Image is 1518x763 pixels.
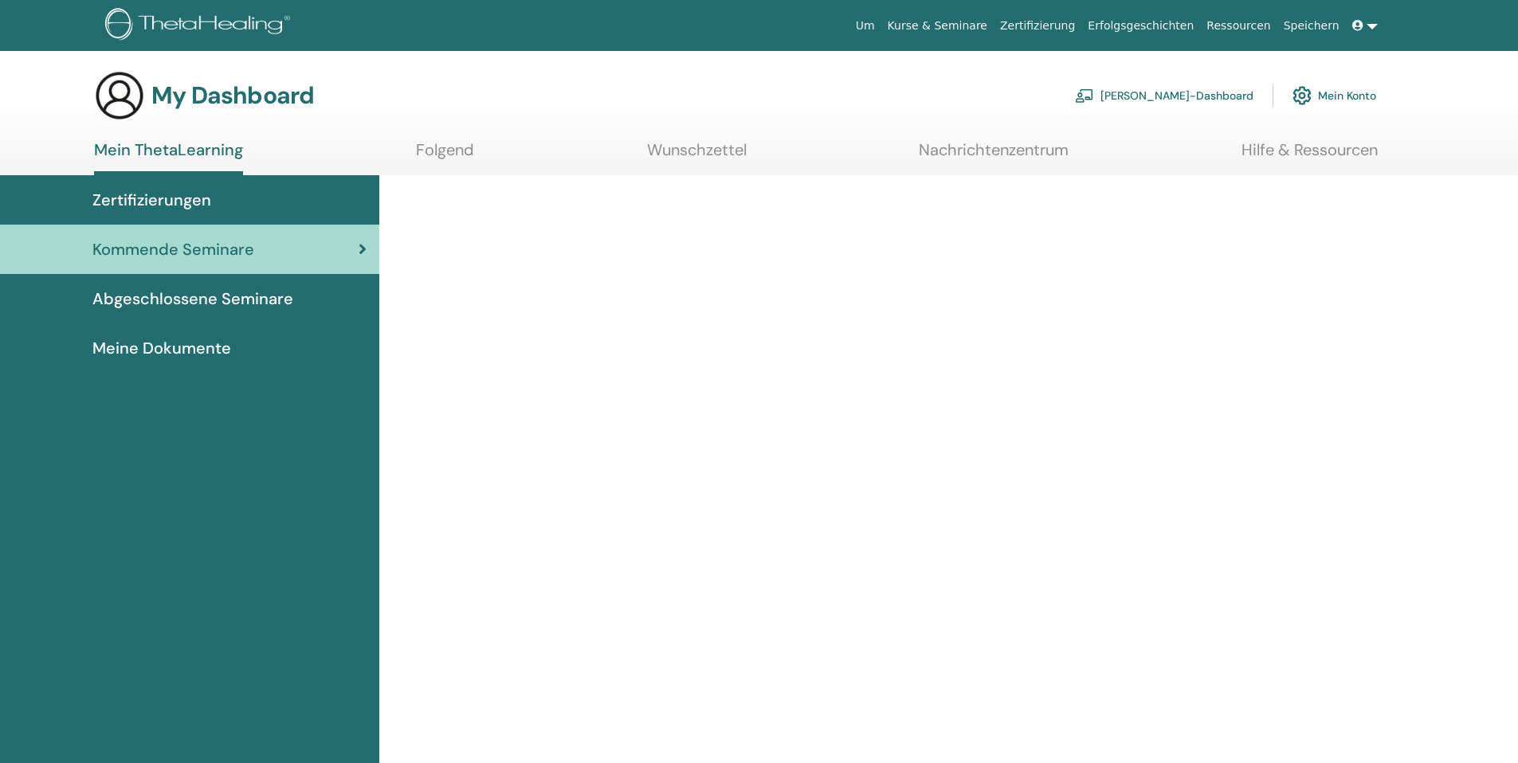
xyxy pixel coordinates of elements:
h3: My Dashboard [151,81,314,110]
a: Erfolgsgeschichten [1081,11,1200,41]
a: Kurse & Seminare [881,11,994,41]
a: Folgend [416,140,474,171]
a: Wunschzettel [647,140,747,171]
img: chalkboard-teacher.svg [1075,88,1094,103]
a: Ressourcen [1200,11,1277,41]
span: Kommende Seminare [92,237,254,261]
a: Um [849,11,881,41]
img: cog.svg [1292,82,1312,109]
a: Hilfe & Ressourcen [1241,140,1378,171]
img: logo.png [105,8,296,44]
a: Speichern [1277,11,1346,41]
a: Mein Konto [1292,78,1376,113]
a: Mein ThetaLearning [94,140,243,175]
a: Zertifizierung [994,11,1081,41]
a: Nachrichtenzentrum [919,140,1069,171]
span: Meine Dokumente [92,336,231,360]
span: Abgeschlossene Seminare [92,287,293,311]
img: generic-user-icon.jpg [94,70,145,121]
span: Zertifizierungen [92,188,211,212]
a: [PERSON_NAME]-Dashboard [1075,78,1253,113]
